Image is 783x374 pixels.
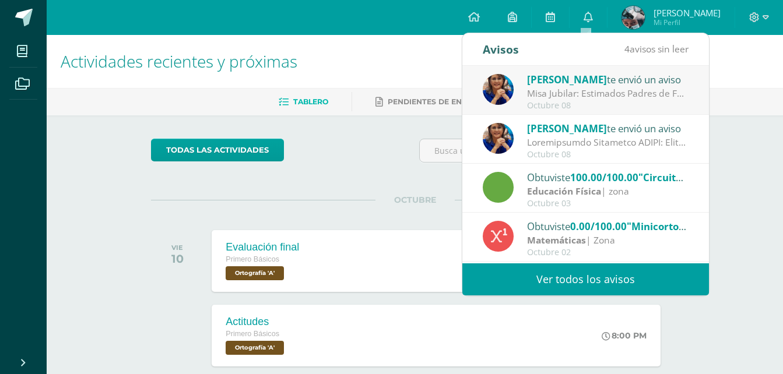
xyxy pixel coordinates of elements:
div: | Zona [527,234,689,247]
span: 100.00/100.00 [570,171,638,184]
span: [PERSON_NAME] [527,122,607,135]
span: OCTUBRE [375,195,455,205]
div: Avisos [483,33,519,65]
a: Ver todos los avisos [462,263,709,295]
span: [PERSON_NAME] [654,7,721,19]
span: 0.00/100.00 [570,220,627,233]
span: "Circuito de resistencia" [638,171,756,184]
div: Indicaciones Excursión IRTRA: Guatemala, 07 de octubre de 2025 Estimados Padres de Familia: De an... [527,136,689,149]
span: [PERSON_NAME] [527,73,607,86]
div: Octubre 08 [527,101,689,111]
div: Octubre 08 [527,150,689,160]
span: Tablero [293,97,328,106]
span: Pendientes de entrega [388,97,487,106]
a: Tablero [279,93,328,111]
span: Primero Básicos [226,255,279,263]
input: Busca una actividad próxima aquí... [420,139,678,162]
span: 4 [624,43,630,55]
span: Actividades recientes y próximas [61,50,297,72]
div: VIE [171,244,184,252]
div: Octubre 03 [527,199,689,209]
span: avisos sin leer [624,43,689,55]
div: te envió un aviso [527,121,689,136]
div: 10 [171,252,184,266]
a: Pendientes de entrega [375,93,487,111]
div: Obtuviste en [527,170,689,185]
span: Ortografía 'A' [226,266,284,280]
div: Evaluación final [226,241,299,253]
strong: Matemáticas [527,234,586,246]
img: 5d6f35d558c486632aab3bda9a330e6b.png [483,123,514,154]
span: "Minicorto" [627,220,686,233]
img: 5d6f35d558c486632aab3bda9a330e6b.png [483,74,514,105]
div: Obtuviste en [527,218,689,234]
span: Ortografía 'A' [226,341,284,355]
span: Primero Básicos [226,330,279,338]
span: Mi Perfil [654,17,721,27]
div: Misa Jubilar: Estimados Padres de Familia de Cuarto Primaria hasta Quinto Bachillerato: Bendicion... [527,87,689,100]
div: | zona [527,185,689,198]
div: te envió un aviso [527,72,689,87]
strong: Educación Física [527,185,601,197]
img: 0a83006dfe9e21137f812e8b2ecdf547.png [622,6,645,29]
div: 8:00 PM [602,330,647,341]
div: Octubre 02 [527,248,689,257]
div: Actitudes [226,316,287,328]
a: todas las Actividades [151,139,284,161]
